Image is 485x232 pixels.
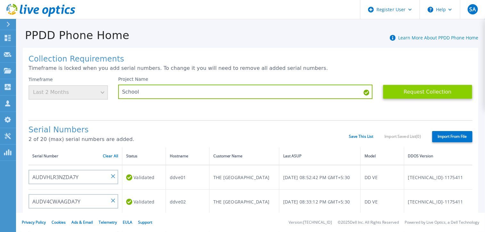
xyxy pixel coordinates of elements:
a: Save This List [349,134,374,139]
td: [DATE] 08:52:42 PM GMT+5:30 [279,165,361,190]
input: Enter Serial Number [29,170,118,184]
th: Last ASUP [279,147,361,165]
span: SA [470,7,476,12]
a: Privacy Policy [22,220,46,225]
td: THE [GEOGRAPHIC_DATA] [209,165,279,190]
button: Request Collection [383,85,473,99]
h1: PPDD Phone Home [16,29,129,42]
h1: Collection Requirements [29,55,473,64]
a: Clear All [103,154,118,158]
li: © 2025 Dell Inc. All Rights Reserved [338,220,399,225]
a: Support [138,220,152,225]
li: Version: [TECHNICAL_ID] [289,220,332,225]
td: DD VE [360,165,404,190]
li: Powered by Live Optics, a Dell Technology [405,220,479,225]
td: ddve02 [166,190,209,214]
label: Import From File [432,131,473,142]
p: Timeframe is locked when you add serial numbers. To change it you will need to remove all added s... [29,65,473,71]
label: Project Name [118,77,148,81]
td: ddve01 [166,165,209,190]
td: THE [GEOGRAPHIC_DATA] [209,190,279,214]
td: [TECHNICAL_ID]-1175411 [404,165,473,190]
td: [TECHNICAL_ID]-1175411 [404,190,473,214]
a: Telemetry [99,220,117,225]
a: Ads & Email [71,220,93,225]
label: Timeframe [29,77,53,82]
h1: Serial Numbers [29,126,349,135]
a: EULA [123,220,132,225]
th: DDOS Version [404,147,473,165]
th: Status [122,147,166,165]
div: Validated [126,196,162,208]
a: Cookies [52,220,66,225]
input: Enter Project Name [118,85,373,99]
th: Hostname [166,147,209,165]
th: Model [360,147,404,165]
input: Enter Serial Number [29,194,118,209]
td: DD VE [360,190,404,214]
th: Customer Name [209,147,279,165]
a: Learn More About PPDD Phone Home [398,35,478,41]
div: Validated [126,171,162,183]
p: 2 of 20 (max) serial numbers are added. [29,137,349,142]
td: [DATE] 08:33:12 PM GMT+5:30 [279,190,361,214]
div: Serial Number [32,153,118,160]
